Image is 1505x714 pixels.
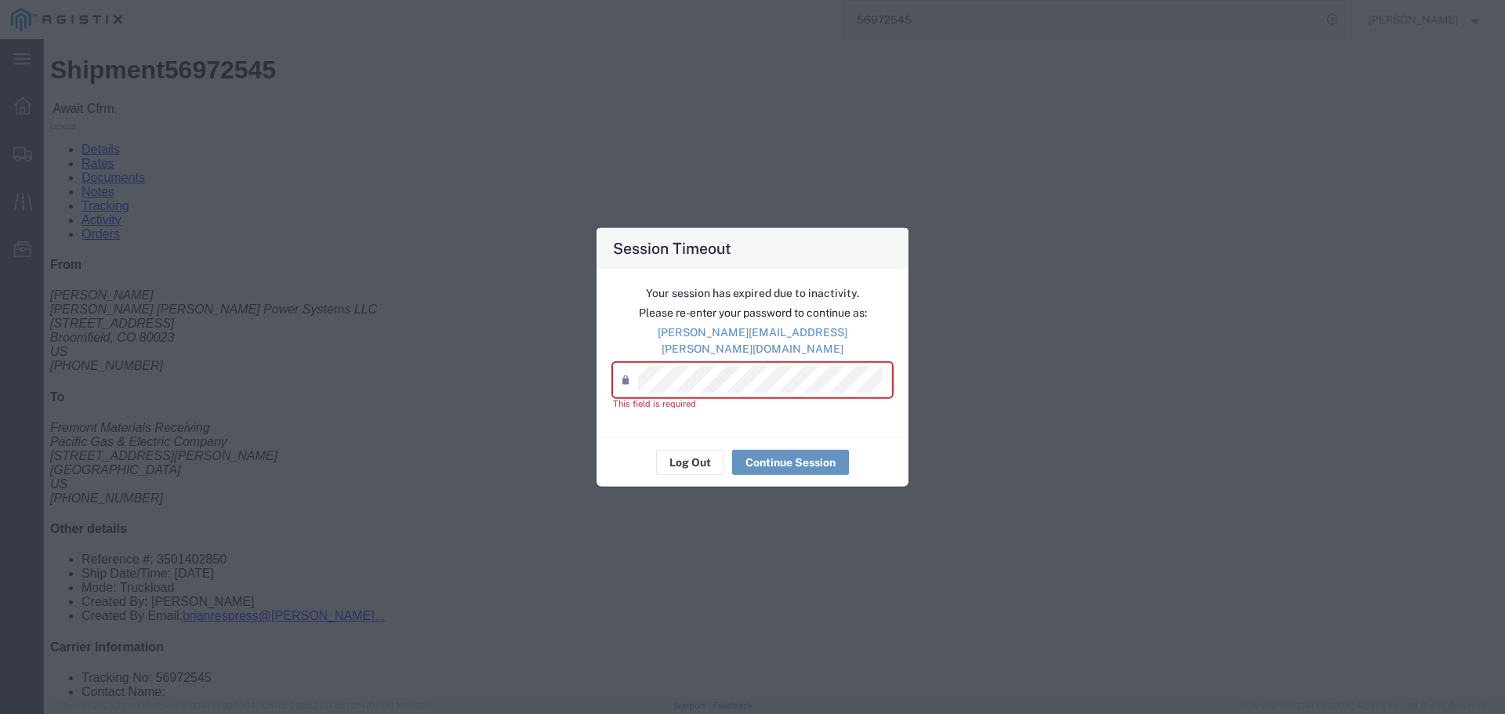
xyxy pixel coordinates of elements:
[613,237,731,259] h4: Session Timeout
[656,450,724,475] button: Log Out
[613,304,892,321] p: Please re-enter your password to continue as:
[732,450,849,475] button: Continue Session
[613,285,892,301] p: Your session has expired due to inactivity.
[613,397,892,411] div: This field is required
[613,324,892,357] p: [PERSON_NAME][EMAIL_ADDRESS][PERSON_NAME][DOMAIN_NAME]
